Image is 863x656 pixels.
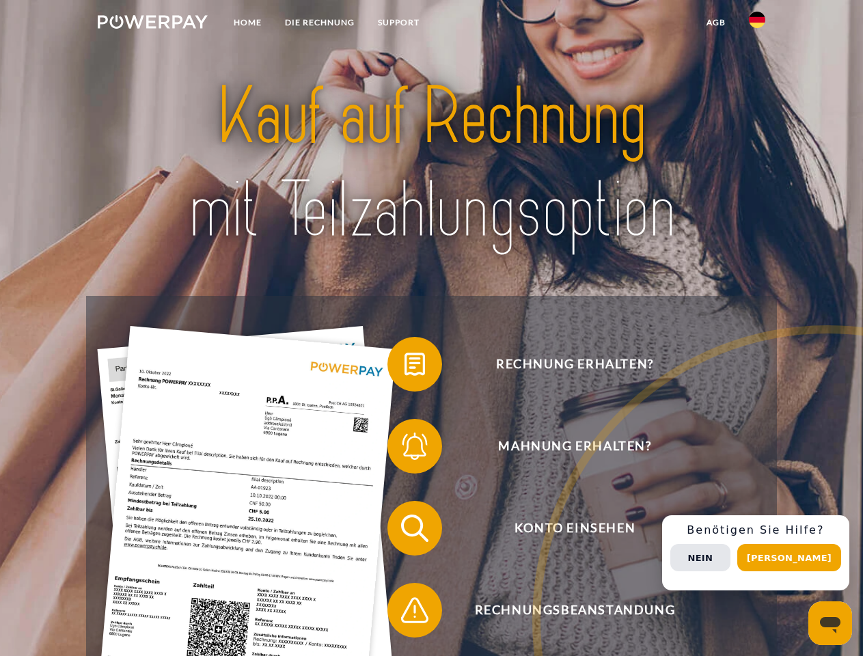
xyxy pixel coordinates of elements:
span: Rechnung erhalten? [407,337,742,392]
img: title-powerpay_de.svg [131,66,732,262]
a: agb [695,10,737,35]
img: logo-powerpay-white.svg [98,15,208,29]
iframe: Schaltfläche zum Öffnen des Messaging-Fensters [808,601,852,645]
span: Rechnungsbeanstandung [407,583,742,638]
h3: Benötigen Sie Hilfe? [670,523,841,537]
button: Konto einsehen [387,501,743,556]
button: [PERSON_NAME] [737,544,841,571]
img: qb_bell.svg [398,429,432,463]
button: Rechnung erhalten? [387,337,743,392]
button: Mahnung erhalten? [387,419,743,474]
img: de [749,12,765,28]
span: Mahnung erhalten? [407,419,742,474]
img: qb_warning.svg [398,593,432,627]
span: Konto einsehen [407,501,742,556]
img: qb_search.svg [398,511,432,545]
button: Rechnungsbeanstandung [387,583,743,638]
img: qb_bill.svg [398,347,432,381]
a: Home [222,10,273,35]
a: DIE RECHNUNG [273,10,366,35]
a: SUPPORT [366,10,431,35]
button: Nein [670,544,730,571]
div: Schnellhilfe [662,515,849,590]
